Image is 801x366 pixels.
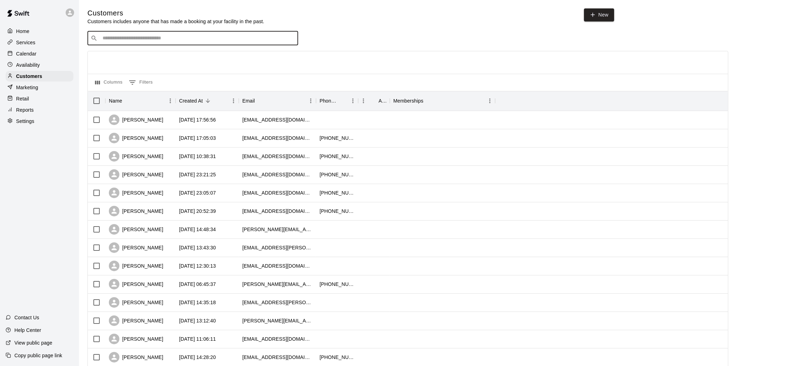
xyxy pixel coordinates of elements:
[320,281,355,288] div: +16475183724
[87,8,264,18] h5: Customers
[87,31,298,45] div: Search customers by name or email
[16,50,37,57] p: Calendar
[6,48,73,59] a: Calendar
[16,61,40,68] p: Availability
[203,96,213,106] button: Sort
[179,354,216,361] div: 2025-09-14 14:28:20
[369,96,379,106] button: Sort
[179,226,216,233] div: 2025-09-16 14:48:34
[320,171,355,178] div: +14168013470
[242,335,313,342] div: elyshaames@gmail.com
[584,8,614,21] a: New
[179,299,216,306] div: 2025-09-15 14:35:18
[179,116,216,123] div: 2025-09-17 17:56:56
[242,262,313,269] div: alexkunji@gmail.com
[255,96,265,106] button: Sort
[109,334,163,344] div: [PERSON_NAME]
[6,26,73,37] a: Home
[109,297,163,308] div: [PERSON_NAME]
[242,135,313,142] div: e.k2323@yahoo.com
[109,115,163,125] div: [PERSON_NAME]
[93,77,124,88] button: Select columns
[242,153,313,160] div: bestwei.zhao@gmail.com
[16,84,38,91] p: Marketing
[14,339,52,346] p: View public page
[320,91,338,111] div: Phone Number
[179,208,216,215] div: 2025-09-16 20:52:39
[242,91,255,111] div: Email
[485,96,495,106] button: Menu
[14,327,41,334] p: Help Center
[109,133,163,143] div: [PERSON_NAME]
[127,77,155,88] button: Show filters
[242,189,313,196] div: dukeogunsuyi@gmail.com
[87,18,264,25] p: Customers includes anyone that has made a booking at your facility in the past.
[16,95,29,102] p: Retail
[242,208,313,215] div: heatherau@rocketmail.com
[179,171,216,178] div: 2025-09-16 23:21:25
[348,96,358,106] button: Menu
[6,82,73,93] a: Marketing
[109,261,163,271] div: [PERSON_NAME]
[242,299,313,306] div: kerrij@rogers.com
[242,116,313,123] div: hilarytopalian@hotmail.com
[358,91,390,111] div: Age
[165,96,176,106] button: Menu
[14,314,39,321] p: Contact Us
[176,91,239,111] div: Created At
[228,96,239,106] button: Menu
[109,242,163,253] div: [PERSON_NAME]
[16,39,35,46] p: Services
[14,352,62,359] p: Copy public page link
[358,96,369,106] button: Menu
[179,189,216,196] div: 2025-09-16 23:05:07
[320,153,355,160] div: +16479735388
[242,244,313,251] div: chrisjames.dejesus@gmail.com
[109,188,163,198] div: [PERSON_NAME]
[6,71,73,81] a: Customers
[105,91,176,111] div: Name
[179,262,216,269] div: 2025-09-16 12:30:13
[320,189,355,196] div: +16472857648
[6,60,73,70] a: Availability
[6,37,73,48] a: Services
[320,354,355,361] div: +18583196850
[242,226,313,233] div: lesley.b.luk@gmail.com
[242,281,313,288] div: michelyne.paquin@gmail.com
[16,73,42,80] p: Customers
[393,91,424,111] div: Memberships
[6,105,73,115] a: Reports
[179,317,216,324] div: 2025-09-15 13:12:40
[320,135,355,142] div: +19054422365
[390,91,495,111] div: Memberships
[179,281,216,288] div: 2025-09-16 06:45:37
[6,116,73,126] div: Settings
[379,91,386,111] div: Age
[109,279,163,289] div: [PERSON_NAME]
[16,28,29,35] p: Home
[109,151,163,162] div: [PERSON_NAME]
[242,354,313,361] div: lara.v.worth@gmail.com
[242,171,313,178] div: talarohannes@gmail.com
[179,153,216,160] div: 2025-09-17 10:38:31
[16,106,34,113] p: Reports
[179,335,216,342] div: 2025-09-15 11:06:11
[109,169,163,180] div: [PERSON_NAME]
[109,224,163,235] div: [PERSON_NAME]
[109,315,163,326] div: [PERSON_NAME]
[242,317,313,324] div: angelo.c@rogers.com
[109,206,163,216] div: [PERSON_NAME]
[109,91,122,111] div: Name
[179,135,216,142] div: 2025-09-17 17:05:03
[179,244,216,251] div: 2025-09-16 13:43:30
[424,96,433,106] button: Sort
[6,93,73,104] a: Retail
[338,96,348,106] button: Sort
